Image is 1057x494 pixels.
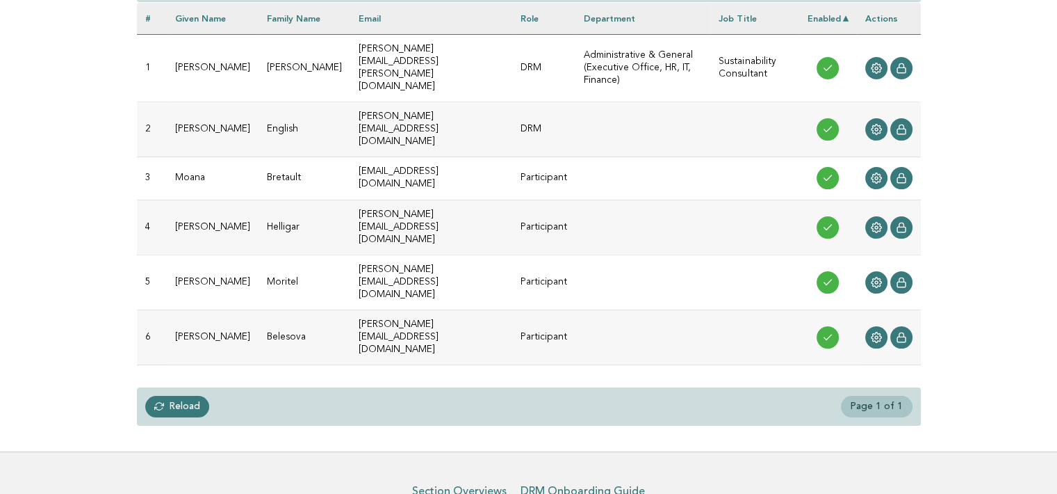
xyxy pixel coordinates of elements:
td: Sustainability Consultant [710,34,798,102]
td: Moana [167,157,259,200]
td: [PERSON_NAME] [167,102,259,157]
td: [PERSON_NAME] [167,200,259,255]
th: Job Title [710,3,798,34]
td: [PERSON_NAME] [167,310,259,365]
th: Email [350,3,512,34]
td: Moritel [259,255,350,310]
td: Participant [512,310,575,365]
td: [PERSON_NAME] [167,34,259,102]
td: [PERSON_NAME][EMAIL_ADDRESS][DOMAIN_NAME] [350,200,512,255]
a: Reload [145,396,210,417]
td: DRM [512,34,575,102]
th: Role [512,3,575,34]
td: 2 [137,102,167,157]
td: 6 [137,310,167,365]
td: Belesova [259,310,350,365]
td: English [259,102,350,157]
td: [PERSON_NAME][EMAIL_ADDRESS][DOMAIN_NAME] [350,255,512,310]
td: 5 [137,255,167,310]
td: [PERSON_NAME][EMAIL_ADDRESS][DOMAIN_NAME] [350,310,512,365]
td: Administrative & General (Executive Office, HR, IT, Finance) [575,34,711,102]
td: 1 [137,34,167,102]
td: Participant [512,200,575,255]
th: Given name [167,3,259,34]
th: Family name [259,3,350,34]
td: [PERSON_NAME] [167,255,259,310]
td: Participant [512,255,575,310]
th: Enabled [799,3,857,34]
td: [PERSON_NAME][EMAIL_ADDRESS][DOMAIN_NAME] [350,102,512,157]
td: 3 [137,157,167,200]
td: [PERSON_NAME] [259,34,350,102]
td: DRM [512,102,575,157]
td: [EMAIL_ADDRESS][DOMAIN_NAME] [350,157,512,200]
td: Bretault [259,157,350,200]
td: Helligar [259,200,350,255]
td: 4 [137,200,167,255]
td: Participant [512,157,575,200]
th: Department [575,3,711,34]
th: # [137,3,167,34]
td: [PERSON_NAME][EMAIL_ADDRESS][PERSON_NAME][DOMAIN_NAME] [350,34,512,102]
